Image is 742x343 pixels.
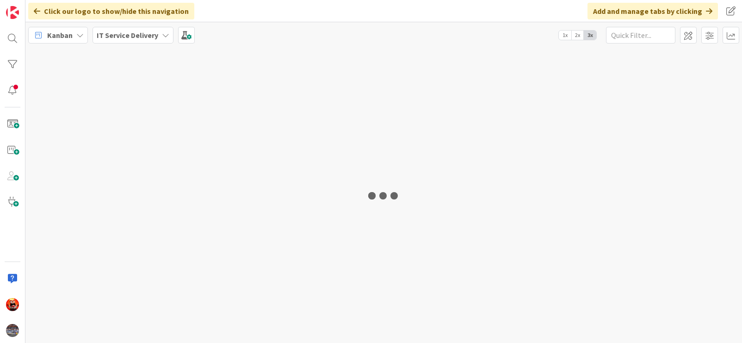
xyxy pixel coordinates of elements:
[587,3,718,19] div: Add and manage tabs by clicking
[571,31,584,40] span: 2x
[28,3,194,19] div: Click our logo to show/hide this navigation
[6,324,19,337] img: avatar
[606,27,675,44] input: Quick Filter...
[6,6,19,19] img: Visit kanbanzone.com
[584,31,596,40] span: 3x
[559,31,571,40] span: 1x
[47,30,73,41] span: Kanban
[6,298,19,311] img: VN
[97,31,158,40] b: IT Service Delivery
